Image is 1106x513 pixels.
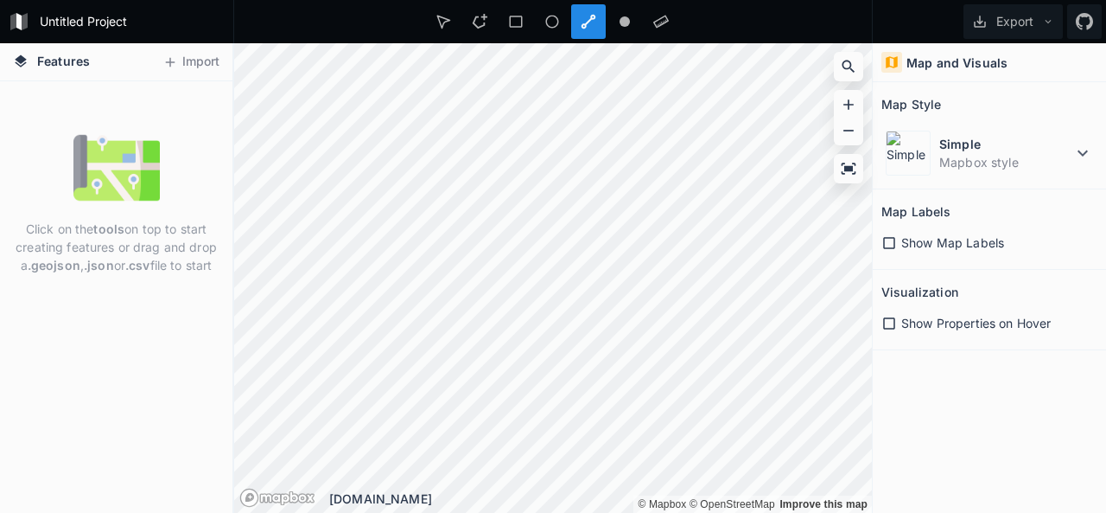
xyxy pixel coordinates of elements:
h2: Map Style [881,91,941,118]
span: Show Map Labels [901,234,1004,252]
a: Map feedback [779,498,868,510]
h4: Map and Visuals [906,54,1007,72]
strong: tools [93,221,124,236]
span: Show Properties on Hover [901,314,1051,332]
p: Click on the on top to start creating features or drag and drop a , or file to start [13,220,219,274]
strong: .geojson [28,258,80,273]
a: Mapbox [638,498,686,510]
button: Import [154,48,228,76]
img: empty [73,125,160,211]
dd: Mapbox style [939,153,1072,171]
h2: Visualization [881,279,958,305]
span: Features [37,52,90,70]
strong: .json [84,258,114,273]
img: Simple [886,131,931,176]
a: OpenStreetMap [690,498,775,510]
dt: Simple [939,135,1072,153]
strong: .csv [125,258,150,273]
div: [DOMAIN_NAME] [329,490,872,508]
h2: Map Labels [881,198,950,225]
button: Export [963,4,1063,39]
a: Mapbox logo [239,488,315,508]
